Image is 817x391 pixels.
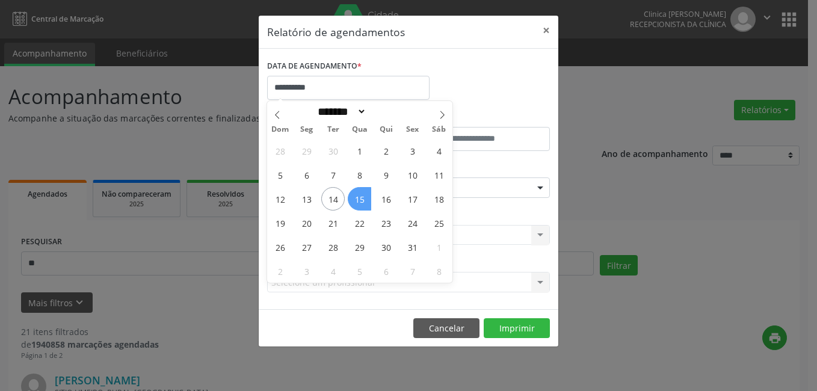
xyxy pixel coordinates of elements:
span: Outubro 13, 2025 [295,187,318,211]
span: Outubro 31, 2025 [401,235,424,259]
span: Novembro 7, 2025 [401,259,424,283]
span: Qua [347,126,373,134]
span: Outubro 23, 2025 [374,211,398,235]
span: Outubro 1, 2025 [348,139,371,162]
span: Outubro 18, 2025 [427,187,451,211]
span: Outubro 10, 2025 [401,163,424,186]
span: Outubro 16, 2025 [374,187,398,211]
span: Outubro 24, 2025 [401,211,424,235]
span: Novembro 6, 2025 [374,259,398,283]
h5: Relatório de agendamentos [267,24,405,40]
span: Outubro 7, 2025 [321,163,345,186]
label: ATÉ [412,108,550,127]
span: Qui [373,126,399,134]
span: Sáb [426,126,452,134]
button: Imprimir [484,318,550,339]
span: Outubro 2, 2025 [374,139,398,162]
span: Seg [294,126,320,134]
span: Outubro 9, 2025 [374,163,398,186]
label: DATA DE AGENDAMENTO [267,57,362,76]
span: Setembro 29, 2025 [295,139,318,162]
span: Outubro 11, 2025 [427,163,451,186]
input: Year [366,105,406,118]
span: Outubro 29, 2025 [348,235,371,259]
span: Setembro 30, 2025 [321,139,345,162]
span: Outubro 8, 2025 [348,163,371,186]
span: Novembro 2, 2025 [268,259,292,283]
span: Outubro 15, 2025 [348,187,371,211]
span: Outubro 19, 2025 [268,211,292,235]
span: Ter [320,126,347,134]
span: Outubro 26, 2025 [268,235,292,259]
span: Outubro 22, 2025 [348,211,371,235]
span: Outubro 3, 2025 [401,139,424,162]
span: Outubro 28, 2025 [321,235,345,259]
span: Outubro 14, 2025 [321,187,345,211]
span: Novembro 5, 2025 [348,259,371,283]
button: Close [534,16,558,45]
span: Outubro 4, 2025 [427,139,451,162]
span: Novembro 3, 2025 [295,259,318,283]
span: Novembro 4, 2025 [321,259,345,283]
span: Novembro 8, 2025 [427,259,451,283]
span: Outubro 27, 2025 [295,235,318,259]
span: Outubro 12, 2025 [268,187,292,211]
span: Outubro 21, 2025 [321,211,345,235]
span: Outubro 30, 2025 [374,235,398,259]
span: Outubro 6, 2025 [295,163,318,186]
button: Cancelar [413,318,479,339]
span: Sex [399,126,426,134]
span: Outubro 20, 2025 [295,211,318,235]
select: Month [313,105,366,118]
span: Dom [267,126,294,134]
span: Outubro 5, 2025 [268,163,292,186]
span: Outubro 25, 2025 [427,211,451,235]
span: Novembro 1, 2025 [427,235,451,259]
span: Outubro 17, 2025 [401,187,424,211]
span: Setembro 28, 2025 [268,139,292,162]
